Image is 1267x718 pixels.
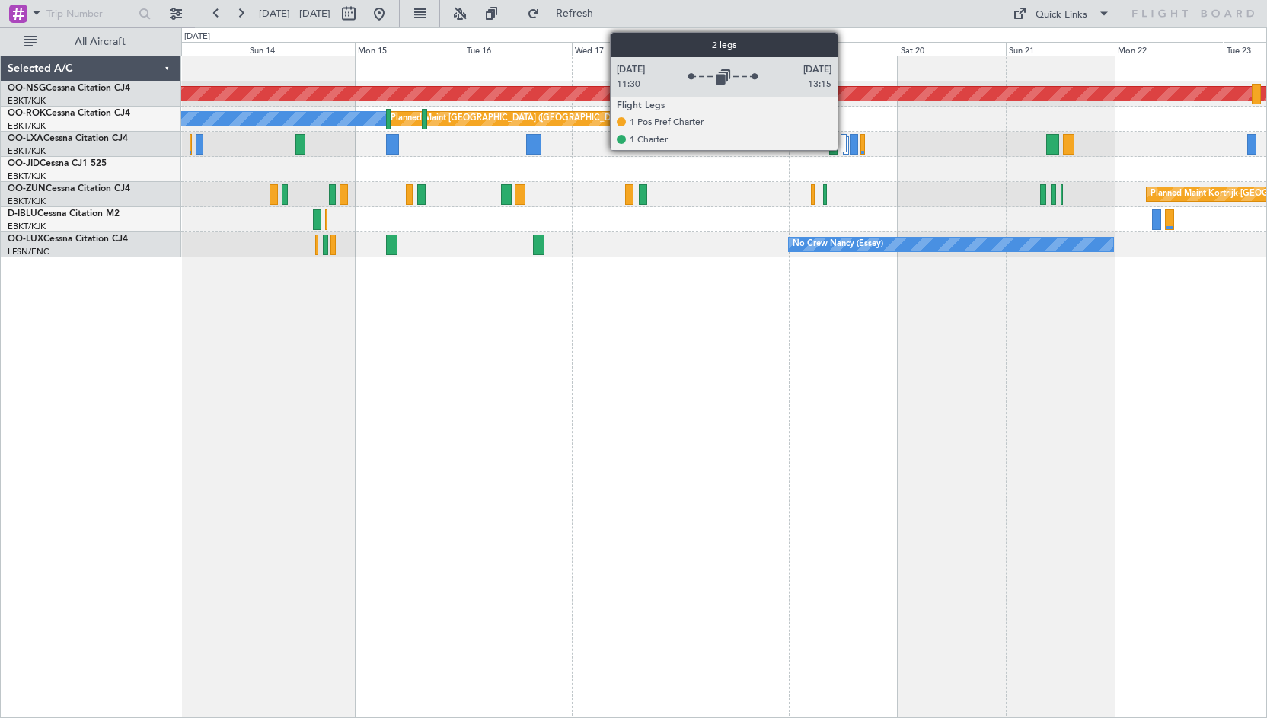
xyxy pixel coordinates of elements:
a: OO-ROKCessna Citation CJ4 [8,109,130,118]
a: EBKT/KJK [8,145,46,157]
span: [DATE] - [DATE] [259,7,330,21]
div: Sun 21 [1006,42,1115,56]
span: All Aircraft [40,37,161,47]
span: D-IBLU [8,209,37,219]
div: Quick Links [1036,8,1087,23]
span: OO-ROK [8,109,46,118]
a: EBKT/KJK [8,120,46,132]
a: D-IBLUCessna Citation M2 [8,209,120,219]
div: Sat 20 [898,42,1007,56]
span: OO-LUX [8,235,43,244]
span: OO-ZUN [8,184,46,193]
a: OO-ZUNCessna Citation CJ4 [8,184,130,193]
a: LFSN/ENC [8,246,49,257]
div: Thu 18 [681,42,790,56]
div: Mon 15 [355,42,464,56]
a: OO-JIDCessna CJ1 525 [8,159,107,168]
div: Mon 22 [1115,42,1224,56]
a: EBKT/KJK [8,196,46,207]
span: OO-JID [8,159,40,168]
div: Planned Maint [GEOGRAPHIC_DATA] ([GEOGRAPHIC_DATA]) [391,107,630,130]
div: Fri 19 [789,42,898,56]
span: OO-NSG [8,84,46,93]
button: Quick Links [1005,2,1118,26]
a: OO-LXACessna Citation CJ4 [8,134,128,143]
a: EBKT/KJK [8,95,46,107]
a: EBKT/KJK [8,171,46,182]
span: OO-LXA [8,134,43,143]
a: EBKT/KJK [8,221,46,232]
a: OO-NSGCessna Citation CJ4 [8,84,130,93]
div: Sun 14 [247,42,356,56]
div: [DATE] [184,30,210,43]
div: Wed 17 [572,42,681,56]
div: Tue 16 [464,42,573,56]
div: Sat 13 [138,42,247,56]
button: Refresh [520,2,611,26]
a: OO-LUXCessna Citation CJ4 [8,235,128,244]
input: Trip Number [46,2,134,25]
button: All Aircraft [17,30,165,54]
span: Refresh [543,8,607,19]
div: No Crew Nancy (Essey) [793,233,883,256]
